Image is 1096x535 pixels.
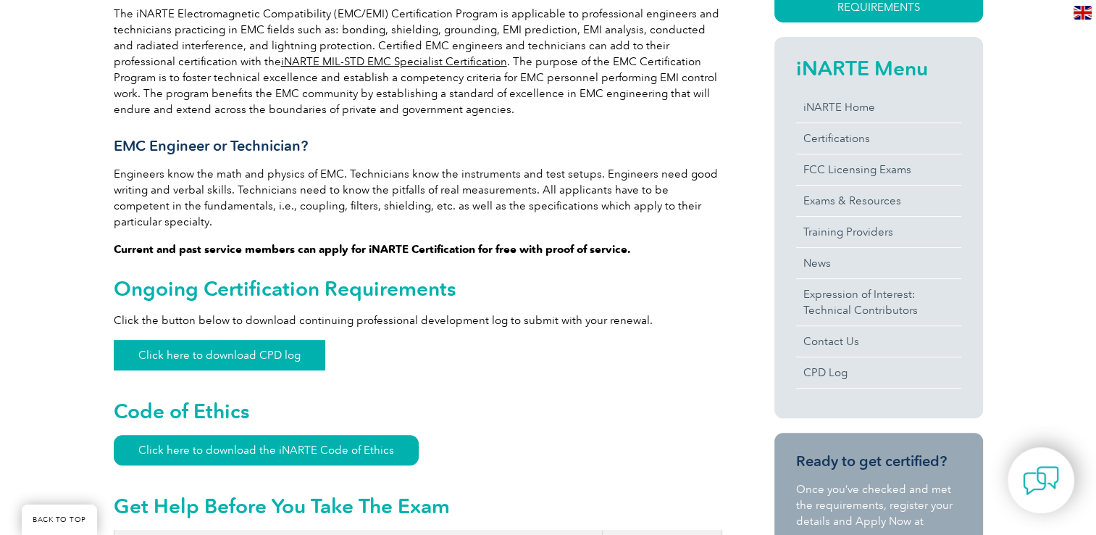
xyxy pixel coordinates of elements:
[114,6,722,117] p: The iNARTE Electromagnetic Compatibility (EMC/EMI) Certification Program is applicable to profess...
[796,92,961,123] a: iNARTE Home
[114,243,631,256] strong: Current and past service members can apply for iNARTE Certification for free with proof of service.
[796,357,961,388] a: CPD Log
[796,217,961,247] a: Training Providers
[796,279,961,325] a: Expression of Interest:Technical Contributors
[114,137,722,155] h3: EMC Engineer or Technician?
[796,154,961,185] a: FCC Licensing Exams
[796,123,961,154] a: Certifications
[796,326,961,357] a: Contact Us
[796,248,961,278] a: News
[114,399,722,423] h2: Code of Ethics
[114,435,419,465] a: Click here to download the iNARTE Code of Ethics
[1023,463,1059,499] img: contact-chat.png
[796,481,961,529] p: Once you’ve checked and met the requirements, register your details and Apply Now at
[114,277,722,300] h2: Ongoing Certification Requirements
[796,186,961,216] a: Exams & Resources
[1074,6,1092,20] img: en
[281,55,507,68] a: iNARTE MIL-STD EMC Specialist Certification
[114,166,722,230] p: Engineers know the math and physics of EMC. Technicians know the instruments and test setups. Eng...
[796,452,961,470] h3: Ready to get certified?
[22,505,97,535] a: BACK TO TOP
[114,494,722,518] h2: Get Help Before You Take The Exam
[114,312,722,328] p: Click the button below to download continuing professional development log to submit with your re...
[114,340,325,370] a: Click here to download CPD log
[796,57,961,80] h2: iNARTE Menu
